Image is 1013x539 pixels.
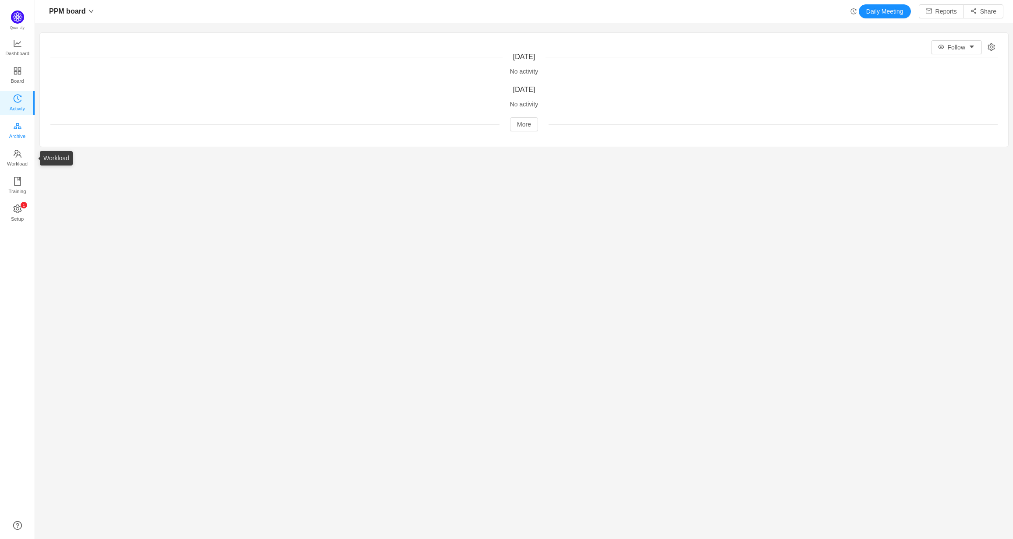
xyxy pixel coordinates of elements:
a: Training [13,177,22,195]
i: icon: history [850,8,857,14]
i: icon: history [13,94,22,103]
span: Dashboard [5,45,29,62]
a: Dashboard [13,39,22,57]
span: Quantify [10,25,25,30]
a: icon: question-circle [13,521,22,530]
i: icon: setting [13,204,22,213]
span: Training [8,183,26,200]
i: icon: gold [13,122,22,130]
span: [DATE] [513,86,535,93]
p: 1 [22,202,25,208]
i: icon: book [13,177,22,186]
a: Board [13,67,22,85]
span: Workload [7,155,28,173]
img: Quantify [11,11,24,24]
button: icon: share-altShare [963,4,1003,18]
i: icon: setting [988,43,995,51]
i: icon: line-chart [13,39,22,48]
a: Archive [13,122,22,140]
a: Workload [13,150,22,167]
sup: 1 [21,202,27,208]
i: icon: down [89,9,94,14]
span: Archive [9,127,25,145]
a: Activity [13,95,22,112]
button: icon: eyeFollowicon: caret-down [931,40,982,54]
span: PPM board [49,4,86,18]
div: No activity [50,67,998,76]
i: icon: team [13,149,22,158]
span: Setup [11,210,24,228]
button: icon: mailReports [919,4,964,18]
span: Board [11,72,24,90]
div: No activity [50,100,998,109]
span: Activity [10,100,25,117]
a: icon: settingSetup [13,205,22,222]
button: Daily Meeting [859,4,911,18]
span: [DATE] [513,53,535,60]
button: More [510,117,538,131]
i: icon: appstore [13,67,22,75]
